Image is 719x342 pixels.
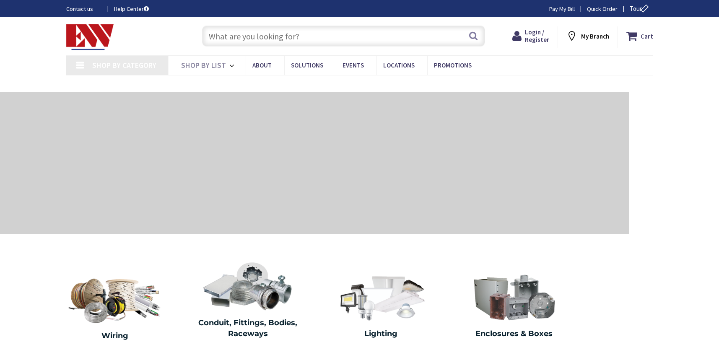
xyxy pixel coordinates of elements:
h2: Lighting [321,329,441,339]
h2: Conduit, Fittings, Bodies, Raceways [188,318,309,339]
a: Help Center [114,5,149,13]
span: Locations [383,61,415,69]
span: Promotions [434,61,472,69]
img: Electrical Wholesalers, Inc. [66,24,114,50]
span: Tour [630,5,651,13]
strong: My Branch [581,32,609,40]
a: Contact us [66,5,101,13]
div: My Branch [566,28,609,44]
a: Cart [626,28,653,44]
span: Events [343,61,364,69]
strong: Cart [641,28,653,44]
span: Login / Register [525,28,549,44]
span: Shop By Category [92,60,156,70]
span: Shop By List [181,60,226,70]
h2: Enclosures & Boxes [454,329,575,339]
a: Login / Register [512,28,549,44]
span: Solutions [291,61,323,69]
span: About [252,61,272,69]
h2: Wiring [52,331,177,342]
input: What are you looking for? [202,26,485,47]
a: Quick Order [587,5,618,13]
a: Pay My Bill [549,5,575,13]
